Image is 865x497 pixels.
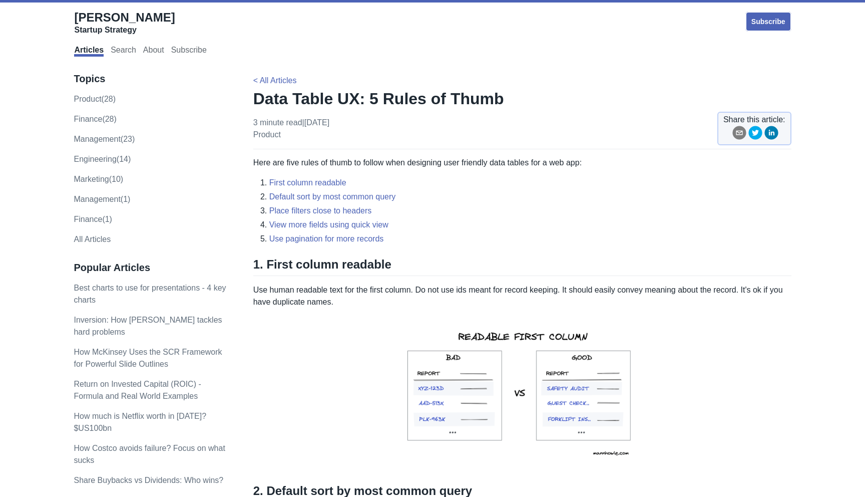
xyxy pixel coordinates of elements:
[74,195,130,203] a: Management(1)
[74,73,232,85] h3: Topics
[253,257,791,276] h2: 1. First column readable
[111,46,136,57] a: Search
[269,192,396,201] a: Default sort by most common query
[269,178,346,187] a: First column readable
[390,316,654,471] img: readable first column
[253,76,297,85] a: < All Articles
[764,126,778,143] button: linkedin
[74,235,111,243] a: All Articles
[253,157,791,169] p: Here are five rules of thumb to follow when designing user friendly data tables for a web app:
[74,46,104,57] a: Articles
[74,175,123,183] a: marketing(10)
[74,348,222,368] a: How McKinsey Uses the SCR Framework for Powerful Slide Outlines
[748,126,762,143] button: twitter
[74,95,116,103] a: product(28)
[253,130,281,139] a: product
[74,25,175,35] div: Startup Strategy
[74,316,222,336] a: Inversion: How [PERSON_NAME] tackles hard problems
[253,117,329,141] p: 3 minute read | [DATE]
[74,476,223,484] a: Share Buybacks vs Dividends: Who wins?
[74,262,232,274] h3: Popular Articles
[74,135,135,143] a: management(23)
[253,284,791,308] p: Use human readable text for the first column. Do not use ids meant for record keeping. It should ...
[745,12,791,32] a: Subscribe
[171,46,207,57] a: Subscribe
[723,114,785,126] span: Share this article:
[74,284,226,304] a: Best charts to use for presentations - 4 key charts
[74,444,225,464] a: How Costco avoids failure? Focus on what sucks
[269,234,384,243] a: Use pagination for more records
[74,115,116,123] a: finance(28)
[253,89,791,109] h1: Data Table UX: 5 Rules of Thumb
[269,220,388,229] a: View more fields using quick view
[143,46,164,57] a: About
[732,126,746,143] button: email
[269,206,372,215] a: Place filters close to headers
[74,10,175,35] a: [PERSON_NAME]Startup Strategy
[74,380,201,400] a: Return on Invested Capital (ROIC) - Formula and Real World Examples
[74,155,131,163] a: engineering(14)
[74,215,112,223] a: Finance(1)
[74,11,175,24] span: [PERSON_NAME]
[74,412,206,432] a: How much is Netflix worth in [DATE]? $US100bn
